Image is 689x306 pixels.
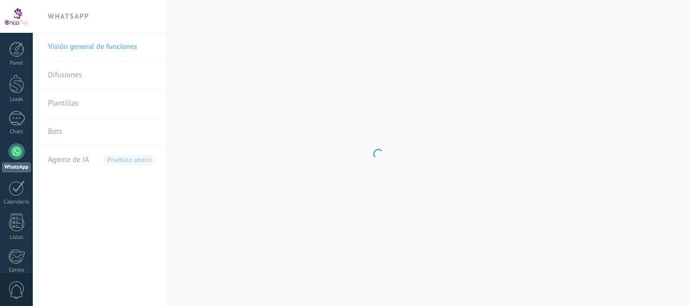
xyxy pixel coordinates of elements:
[2,60,31,67] div: Panel
[2,199,31,206] div: Calendario
[2,96,31,103] div: Leads
[2,129,31,135] div: Chats
[2,163,31,172] div: WhatsApp
[2,267,31,274] div: Correo
[2,234,31,241] div: Listas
